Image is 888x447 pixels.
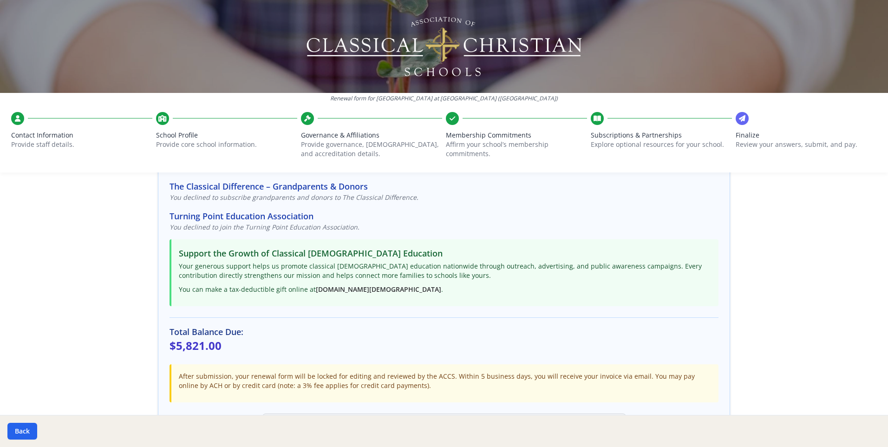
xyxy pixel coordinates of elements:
[736,140,877,149] p: Review your answers, submit, and pay.
[301,140,442,158] p: Provide governance, [DEMOGRAPHIC_DATA], and accreditation details.
[7,423,37,440] button: Back
[262,414,627,435] div: Thank you for submitting your renewal. Your form has been successfully received and is now locked...
[446,140,587,158] p: Affirm your school’s membership commitments.
[179,372,711,390] p: After submission, your renewal form will be locked for editing and reviewed by the ACCS. Within 5...
[179,285,711,294] p: You can make a tax-deductible gift online at .
[591,131,732,140] span: Subscriptions & Partnerships
[170,338,718,353] p: $5,821.00
[179,247,711,260] h3: Support the Growth of Classical [DEMOGRAPHIC_DATA] Education
[11,140,152,149] p: Provide staff details.
[156,131,297,140] span: School Profile
[11,131,152,140] span: Contact Information
[305,14,583,79] img: Logo
[316,285,441,294] a: [DOMAIN_NAME][DEMOGRAPHIC_DATA]
[591,140,732,149] p: Explore optional resources for your school.
[170,210,718,223] h3: Turning Point Education Association
[446,131,587,140] span: Membership Commitments
[170,223,718,232] p: You declined to join the Turning Point Education Association.
[179,262,711,280] p: Your generous support helps us promote classical [DEMOGRAPHIC_DATA] education nationwide through ...
[170,325,718,338] h3: Total Balance Due:
[170,193,718,202] p: You declined to subscribe grandparents and donors to The Classical Difference.
[301,131,442,140] span: Governance & Affiliations
[156,140,297,149] p: Provide core school information.
[170,180,718,193] h3: The Classical Difference – Grandparents & Donors
[736,131,877,140] span: Finalize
